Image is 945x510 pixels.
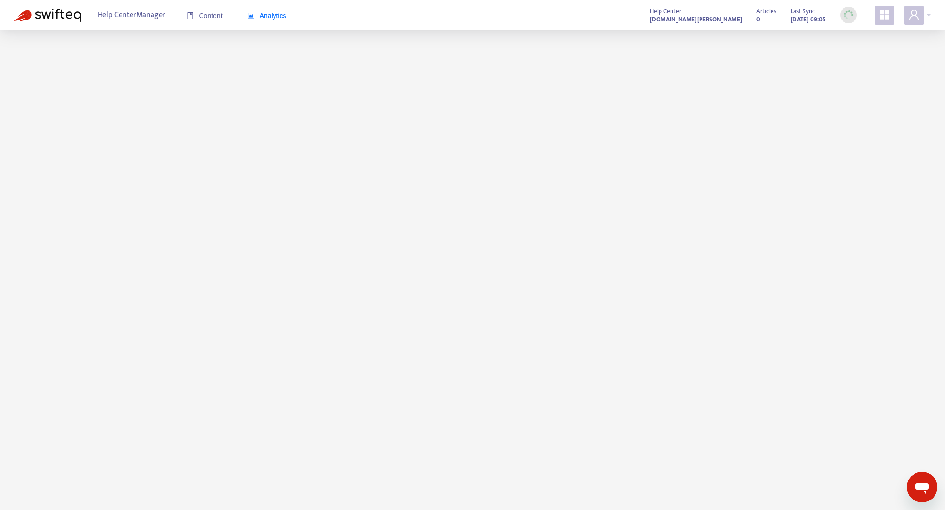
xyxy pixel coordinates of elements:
img: Swifteq [14,9,81,22]
span: area-chart [247,12,254,19]
span: Help Center [650,6,681,17]
span: Content [187,12,223,20]
span: Last Sync [791,6,815,17]
span: book [187,12,193,19]
strong: 0 [756,14,760,25]
img: sync_loading.0b5143dde30e3a21642e.gif [843,9,854,21]
a: [DOMAIN_NAME][PERSON_NAME] [650,14,742,25]
span: user [908,9,920,20]
span: Help Center Manager [98,6,165,24]
span: Analytics [247,12,286,20]
strong: [DATE] 09:05 [791,14,826,25]
span: Articles [756,6,776,17]
span: appstore [879,9,890,20]
iframe: メッセージングウィンドウの起動ボタン、進行中の会話 [907,472,937,502]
